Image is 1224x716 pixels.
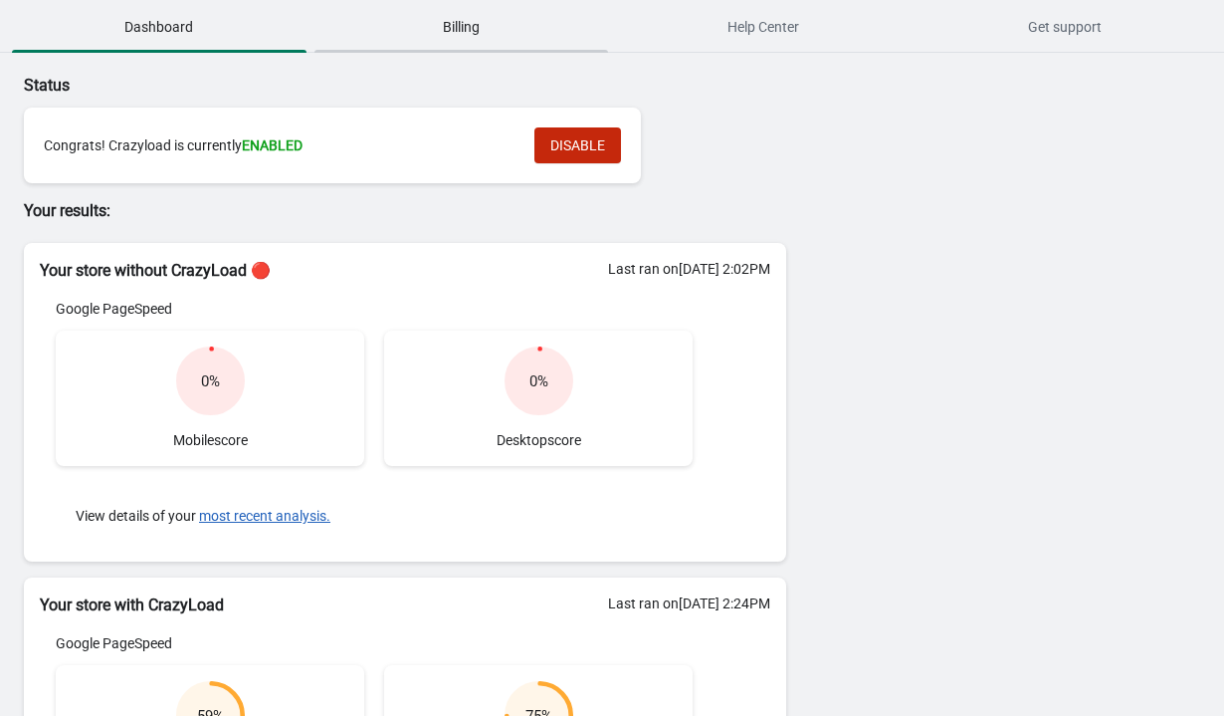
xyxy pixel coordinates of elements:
span: Dashboard [12,9,306,45]
span: DISABLE [550,137,605,153]
span: Help Center [616,9,911,45]
div: Mobile score [56,331,364,466]
div: 0 % [529,371,548,391]
button: most recent analysis. [199,508,330,524]
span: Billing [314,9,609,45]
button: DISABLE [534,127,621,163]
h2: Your store without CrazyLoad 🔴 [40,259,770,283]
div: 0 % [201,371,220,391]
button: Dashboard [8,1,310,53]
p: Status [24,74,786,98]
h2: Your store with CrazyLoad [40,594,770,617]
div: Congrats! Crazyload is currently [44,135,514,155]
div: Last ran on [DATE] 2:24PM [608,594,770,613]
div: View details of your [56,486,693,546]
p: Your results: [24,199,786,223]
div: Google PageSpeed [56,299,693,319]
span: Get support [918,9,1213,45]
div: Last ran on [DATE] 2:02PM [608,259,770,279]
div: Google PageSpeed [56,633,693,653]
span: ENABLED [242,137,303,153]
div: Desktop score [384,331,693,466]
